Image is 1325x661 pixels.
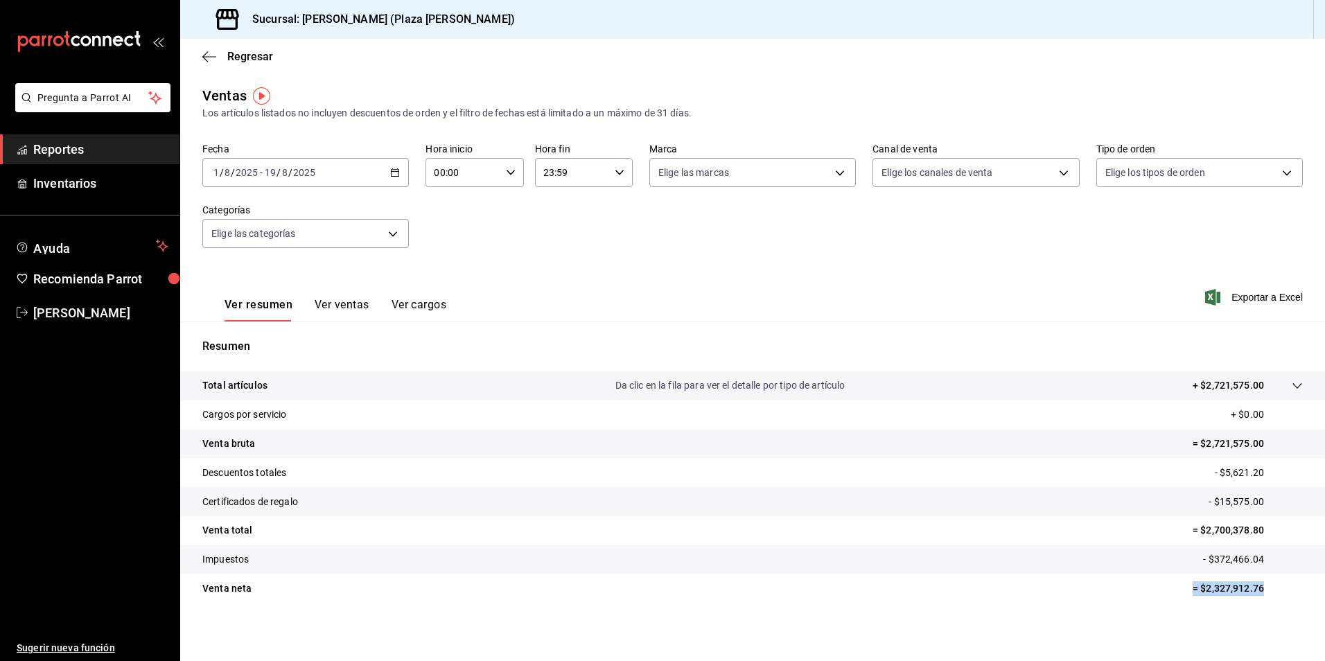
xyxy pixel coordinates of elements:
label: Categorías [202,205,409,215]
button: Ver cargos [392,298,447,321]
p: - $15,575.00 [1209,495,1303,509]
span: Pregunta a Parrot AI [37,91,149,105]
label: Hora fin [535,144,633,154]
p: Descuentos totales [202,466,286,480]
p: Certificados de regalo [202,495,298,509]
span: [PERSON_NAME] [33,303,168,322]
p: Venta neta [202,581,252,596]
p: + $2,721,575.00 [1193,378,1264,393]
div: navigation tabs [225,298,446,321]
p: Resumen [202,338,1303,355]
p: - $5,621.20 [1215,466,1303,480]
span: Regresar [227,50,273,63]
h3: Sucursal: [PERSON_NAME] (Plaza [PERSON_NAME]) [241,11,515,28]
p: Venta total [202,523,252,538]
p: = $2,700,378.80 [1193,523,1303,538]
span: / [220,167,224,178]
p: Venta bruta [202,437,255,451]
p: - $372,466.04 [1203,552,1303,567]
p: + $0.00 [1231,407,1303,422]
span: / [277,167,281,178]
input: -- [264,167,277,178]
input: -- [281,167,288,178]
span: Elige los tipos de orden [1105,166,1205,179]
label: Canal de venta [872,144,1079,154]
span: Sugerir nueva función [17,641,168,655]
span: Elige las marcas [658,166,729,179]
span: / [231,167,235,178]
span: Recomienda Parrot [33,270,168,288]
label: Fecha [202,144,409,154]
img: Tooltip marker [253,87,270,105]
input: ---- [292,167,316,178]
a: Pregunta a Parrot AI [10,100,170,115]
input: -- [213,167,220,178]
button: Pregunta a Parrot AI [15,83,170,112]
p: Total artículos [202,378,267,393]
button: open_drawer_menu [152,36,164,47]
p: = $2,327,912.76 [1193,581,1303,596]
button: Ver resumen [225,298,292,321]
p: Impuestos [202,552,249,567]
p: Da clic en la fila para ver el detalle por tipo de artículo [615,378,845,393]
div: Ventas [202,85,247,106]
span: Reportes [33,140,168,159]
span: Elige las categorías [211,227,296,240]
span: Inventarios [33,174,168,193]
label: Marca [649,144,856,154]
input: -- [224,167,231,178]
span: - [260,167,263,178]
p: = $2,721,575.00 [1193,437,1303,451]
span: Ayuda [33,238,150,254]
button: Regresar [202,50,273,63]
label: Hora inicio [425,144,523,154]
button: Exportar a Excel [1208,289,1303,306]
span: Elige los canales de venta [881,166,992,179]
span: / [288,167,292,178]
input: ---- [235,167,258,178]
label: Tipo de orden [1096,144,1303,154]
div: Los artículos listados no incluyen descuentos de orden y el filtro de fechas está limitado a un m... [202,106,1303,121]
button: Ver ventas [315,298,369,321]
p: Cargos por servicio [202,407,287,422]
